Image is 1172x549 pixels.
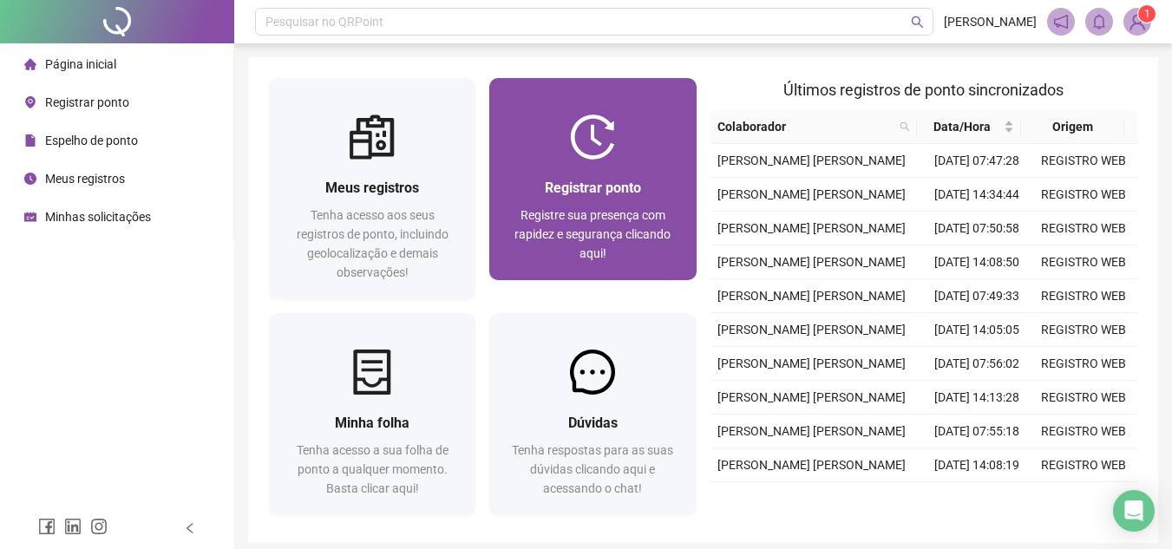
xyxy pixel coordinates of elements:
span: Registrar ponto [545,180,641,196]
span: Registrar ponto [45,95,129,109]
span: Registre sua presença com rapidez e segurança clicando aqui! [514,208,671,260]
span: [PERSON_NAME] [944,12,1037,31]
td: REGISTRO WEB [1031,178,1137,212]
span: environment [24,96,36,108]
span: Tenha acesso aos seus registros de ponto, incluindo geolocalização e demais observações! [297,208,449,279]
span: Tenha acesso a sua folha de ponto a qualquer momento. Basta clicar aqui! [297,443,449,495]
span: clock-circle [24,173,36,185]
span: 1 [1144,8,1150,20]
span: Colaborador [717,117,894,136]
div: Open Intercom Messenger [1113,490,1155,532]
span: search [896,114,913,140]
td: REGISTRO WEB [1031,245,1137,279]
span: Tenha respostas para as suas dúvidas clicando aqui e acessando o chat! [512,443,673,495]
span: home [24,58,36,70]
td: REGISTRO WEB [1031,279,1137,313]
span: [PERSON_NAME] [PERSON_NAME] [717,458,906,472]
span: [PERSON_NAME] [PERSON_NAME] [717,154,906,167]
td: REGISTRO WEB [1031,415,1137,448]
span: [PERSON_NAME] [PERSON_NAME] [717,255,906,269]
a: Registrar pontoRegistre sua presença com rapidez e segurança clicando aqui! [489,78,696,280]
td: REGISTRO WEB [1031,448,1137,482]
span: Minhas solicitações [45,210,151,224]
a: Minha folhaTenha acesso a sua folha de ponto a qualquer momento. Basta clicar aqui! [269,313,475,515]
span: instagram [90,518,108,535]
span: Minha folha [335,415,409,431]
td: REGISTRO WEB [1031,313,1137,347]
span: Página inicial [45,57,116,71]
td: [DATE] 14:05:05 [924,313,1031,347]
td: [DATE] 07:50:58 [924,212,1031,245]
span: file [24,134,36,147]
span: facebook [38,518,56,535]
span: bell [1091,14,1107,29]
span: [PERSON_NAME] [PERSON_NAME] [717,289,906,303]
td: REGISTRO WEB [1031,144,1137,178]
span: linkedin [64,518,82,535]
td: [DATE] 14:08:50 [924,245,1031,279]
span: schedule [24,211,36,223]
a: DúvidasTenha respostas para as suas dúvidas clicando aqui e acessando o chat! [489,313,696,515]
th: Origem [1021,110,1124,144]
td: [DATE] 07:56:02 [924,347,1031,381]
a: Meus registrosTenha acesso aos seus registros de ponto, incluindo geolocalização e demais observa... [269,78,475,299]
td: [DATE] 07:47:28 [924,144,1031,178]
span: Dúvidas [568,415,618,431]
th: Data/Hora [917,110,1020,144]
span: [PERSON_NAME] [PERSON_NAME] [717,424,906,438]
span: search [911,16,924,29]
span: Meus registros [325,180,419,196]
span: [PERSON_NAME] [PERSON_NAME] [717,356,906,370]
td: REGISTRO WEB [1031,381,1137,415]
td: [DATE] 14:08:19 [924,448,1031,482]
span: [PERSON_NAME] [PERSON_NAME] [717,390,906,404]
td: [DATE] 07:49:33 [924,279,1031,313]
span: [PERSON_NAME] [PERSON_NAME] [717,187,906,201]
span: Últimos registros de ponto sincronizados [783,81,1064,99]
span: Data/Hora [924,117,999,136]
td: REGISTRO WEB [1031,482,1137,516]
td: [DATE] 14:34:44 [924,178,1031,212]
span: left [184,522,196,534]
span: search [900,121,910,132]
span: Espelho de ponto [45,134,138,147]
td: REGISTRO WEB [1031,347,1137,381]
td: [DATE] 14:13:28 [924,381,1031,415]
td: [DATE] 07:55:15 [924,482,1031,516]
td: [DATE] 07:55:18 [924,415,1031,448]
span: [PERSON_NAME] [PERSON_NAME] [717,323,906,337]
span: [PERSON_NAME] [PERSON_NAME] [717,221,906,235]
span: Meus registros [45,172,125,186]
img: 93989 [1124,9,1150,35]
span: notification [1053,14,1069,29]
sup: Atualize o seu contato no menu Meus Dados [1138,5,1156,23]
td: REGISTRO WEB [1031,212,1137,245]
